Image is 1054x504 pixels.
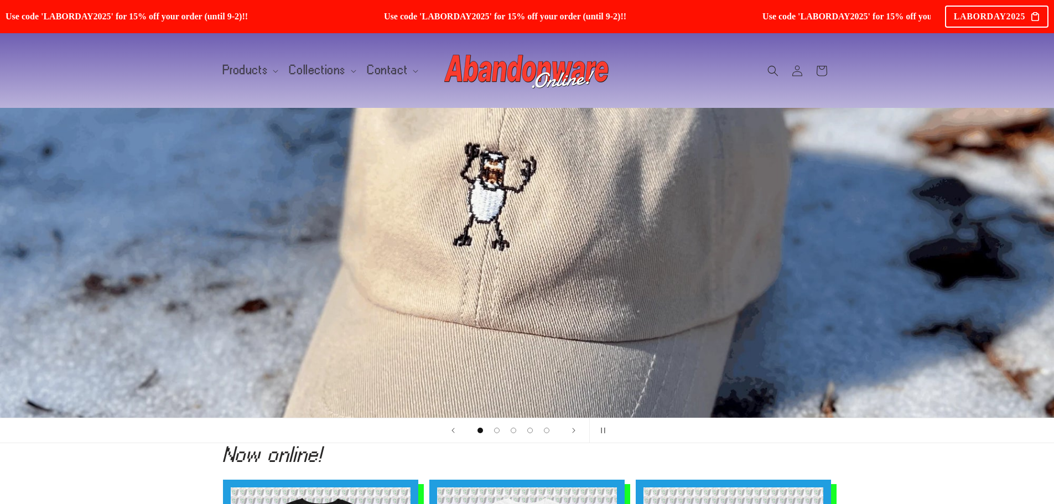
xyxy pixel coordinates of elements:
button: Load slide 3 of 5 [505,422,522,439]
summary: Collections [283,59,361,82]
h2: Now online! [223,445,832,463]
summary: Contact [361,59,423,82]
button: Previous slide [441,418,465,443]
button: Load slide 1 of 5 [472,422,489,439]
span: Contact [367,65,408,75]
summary: Products [216,59,283,82]
button: Load slide 5 of 5 [538,422,555,439]
button: Load slide 2 of 5 [489,422,505,439]
button: Pause slideshow [589,418,614,443]
div: LABORDAY2025 [945,6,1048,28]
img: Abandonware [444,49,610,93]
a: Abandonware [440,44,614,97]
button: Next slide [562,418,586,443]
span: Use code 'LABORDAY2025' for 15% off your order (until 9-2)!! [383,11,747,22]
span: Use code 'LABORDAY2025' for 15% off your order (until 9-2)!! [5,11,369,22]
summary: Search [761,59,785,83]
span: Products [223,65,268,75]
button: Load slide 4 of 5 [522,422,538,439]
span: Collections [289,65,346,75]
